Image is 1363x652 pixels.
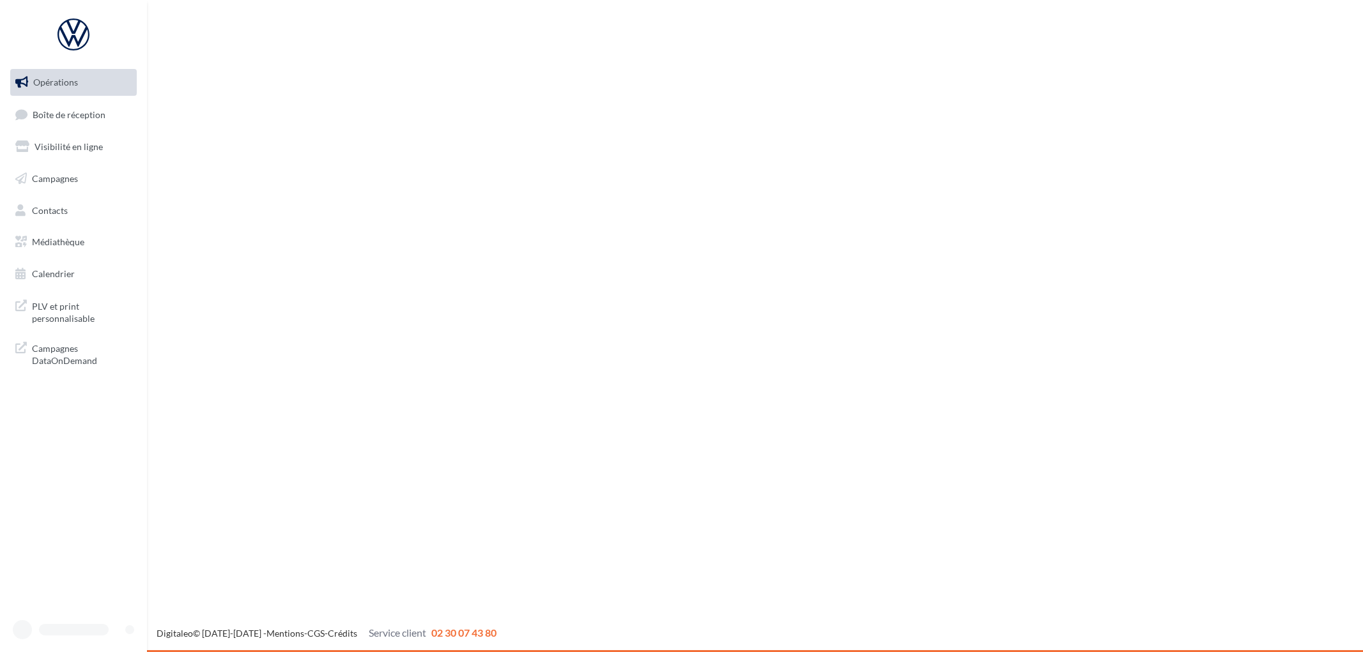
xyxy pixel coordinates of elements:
a: Contacts [8,197,139,224]
a: Digitaleo [157,628,193,639]
span: 02 30 07 43 80 [431,626,497,639]
a: Médiathèque [8,229,139,255]
a: PLV et print personnalisable [8,292,139,330]
a: Boîte de réception [8,101,139,128]
span: Campagnes [32,173,78,184]
span: Service client [369,626,426,639]
span: Visibilité en ligne [35,141,103,152]
a: Campagnes [8,165,139,192]
span: Boîte de réception [33,109,105,119]
span: Opérations [33,77,78,87]
span: Médiathèque [32,236,84,247]
a: Calendrier [8,261,139,287]
span: PLV et print personnalisable [32,298,132,325]
a: Visibilité en ligne [8,133,139,160]
span: Calendrier [32,268,75,279]
a: Campagnes DataOnDemand [8,335,139,372]
span: Contacts [32,204,68,215]
span: © [DATE]-[DATE] - - - [157,628,497,639]
span: Campagnes DataOnDemand [32,340,132,367]
a: Opérations [8,69,139,96]
a: Mentions [266,628,304,639]
a: CGS [307,628,325,639]
a: Crédits [328,628,357,639]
